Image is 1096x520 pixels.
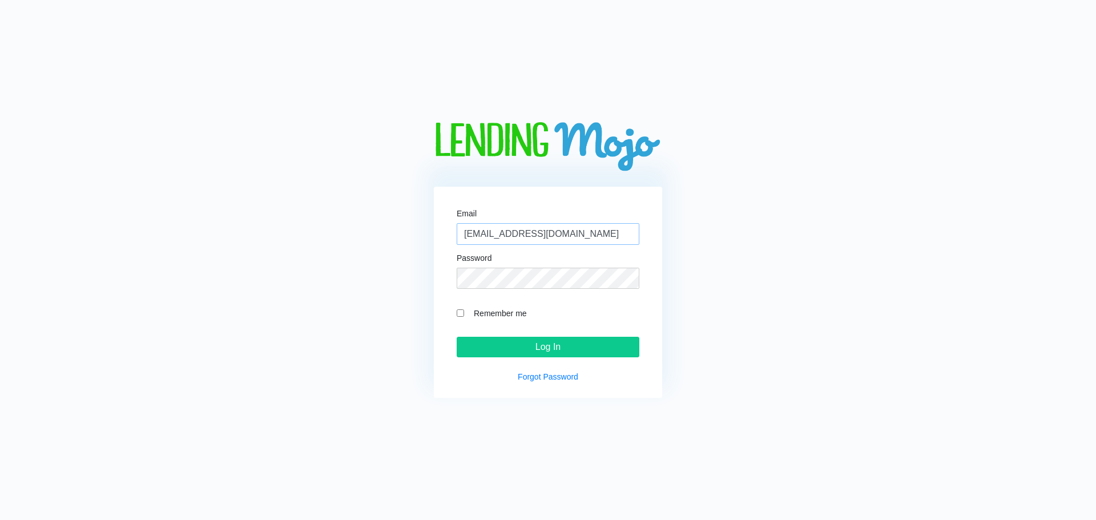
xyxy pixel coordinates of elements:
img: logo-big.png [434,122,662,173]
a: Forgot Password [518,372,578,381]
label: Password [457,254,491,262]
input: Log In [457,337,639,357]
label: Email [457,209,477,217]
label: Remember me [468,307,639,320]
